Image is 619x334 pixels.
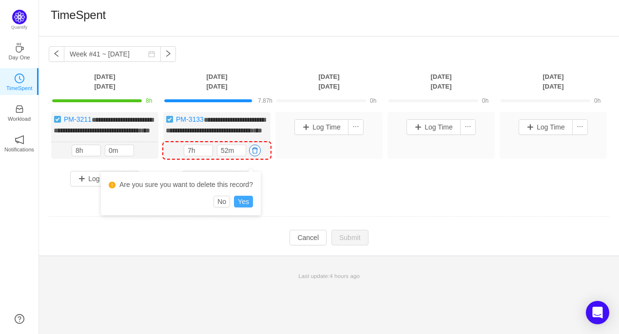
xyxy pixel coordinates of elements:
[273,72,385,92] th: [DATE] [DATE]
[176,115,204,123] a: PM-3133
[15,314,24,324] a: icon: question-circle
[109,180,253,190] div: Are you sure you want to delete this record?
[109,182,116,188] i: icon: exclamation-circle
[6,84,33,93] p: TimeSpent
[290,230,327,245] button: Cancel
[51,8,106,22] h1: TimeSpent
[49,72,161,92] th: [DATE] [DATE]
[482,97,488,104] span: 0h
[70,171,124,186] button: Log Time
[348,119,364,135] button: icon: ellipsis
[15,43,24,53] i: icon: coffee
[234,196,253,207] button: Yes
[249,145,261,156] button: icon: delete
[166,115,174,123] img: 10738
[213,196,230,207] button: No
[54,115,61,123] img: 10738
[148,51,155,57] i: icon: calendar
[160,46,176,62] button: icon: right
[8,114,31,123] p: Workload
[11,24,28,31] p: Quantify
[15,76,24,86] a: icon: clock-circleTimeSpent
[49,46,64,62] button: icon: left
[385,72,497,92] th: [DATE] [DATE]
[146,97,152,104] span: 8h
[15,135,24,145] i: icon: notification
[370,97,376,104] span: 0h
[15,104,24,114] i: icon: inbox
[519,119,573,135] button: Log Time
[460,119,476,135] button: icon: ellipsis
[497,72,609,92] th: [DATE] [DATE]
[4,145,34,154] p: Notifications
[64,115,92,123] a: PM-3211
[329,273,360,279] span: 4 hours ago
[572,119,588,135] button: icon: ellipsis
[64,46,161,62] input: Select a week
[12,10,27,24] img: Quantify
[594,97,600,104] span: 0h
[298,273,360,279] span: Last update:
[15,107,24,117] a: icon: inboxWorkload
[406,119,461,135] button: Log Time
[8,53,30,62] p: Day One
[161,72,273,92] th: [DATE] [DATE]
[294,119,348,135] button: Log Time
[15,74,24,83] i: icon: clock-circle
[586,301,609,324] div: Open Intercom Messenger
[258,97,272,104] span: 7.87h
[15,46,24,56] a: icon: coffeeDay One
[15,138,24,148] a: icon: notificationNotifications
[331,230,368,245] button: Submit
